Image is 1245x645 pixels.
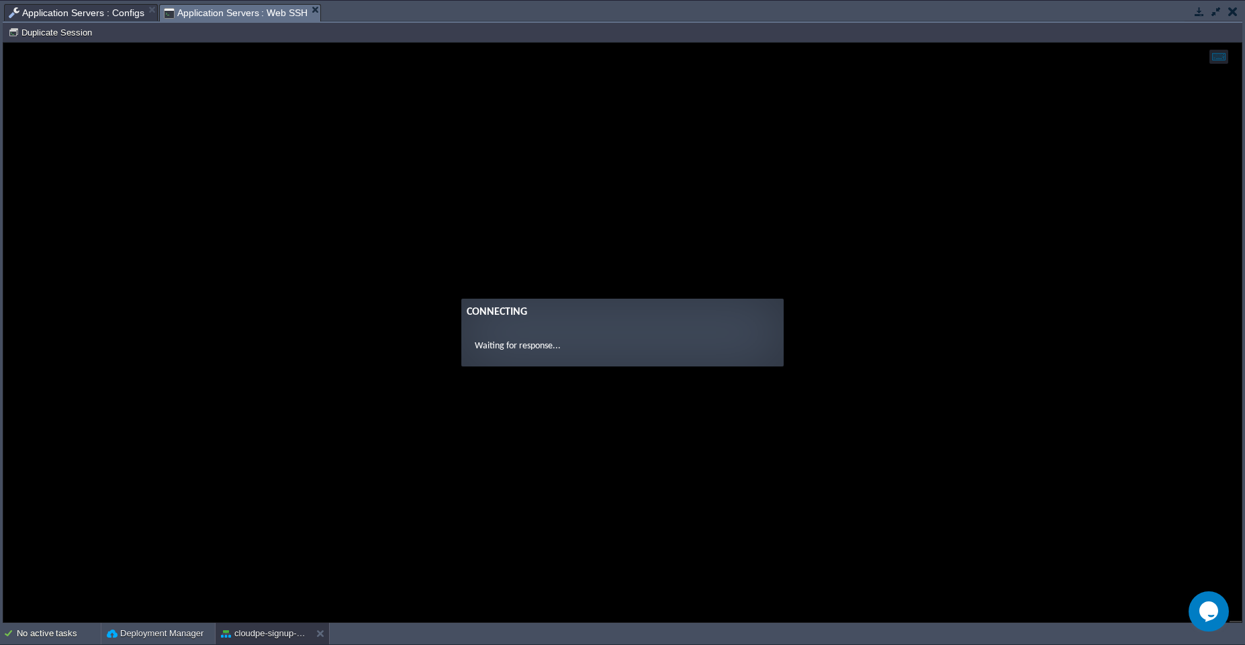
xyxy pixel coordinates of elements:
div: No active tasks [17,623,101,644]
iframe: chat widget [1189,591,1232,632]
button: Deployment Manager [107,627,203,640]
div: Connecting [463,261,775,277]
span: Application Servers : Web SSH [164,5,308,21]
p: Waiting for response... [471,296,767,310]
button: cloudpe-signup-test [221,627,306,640]
span: Application Servers : Configs [9,5,144,21]
button: Duplicate Session [8,26,96,38]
